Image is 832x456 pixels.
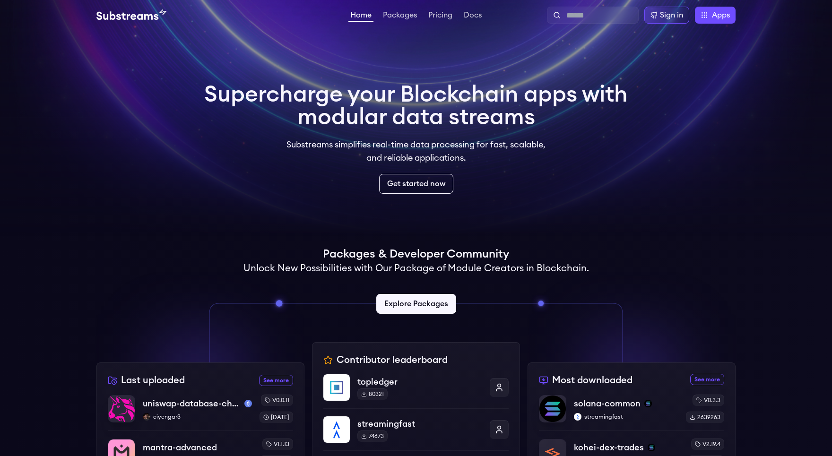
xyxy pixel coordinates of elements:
a: Sign in [644,7,689,24]
div: v0.3.3 [693,395,724,406]
img: solana-common [539,396,566,422]
p: mantra-advanced [143,441,217,454]
a: topledgertopledger80321 [323,374,509,408]
img: topledger [323,374,350,401]
img: Substream's logo [96,9,166,21]
p: ciyengar3 [143,413,252,421]
div: Sign in [660,9,683,21]
img: uniswap-database-changes-sepolia [108,396,135,422]
p: uniswap-database-changes-sepolia [143,397,241,410]
img: streamingfast [323,416,350,443]
div: 2639263 [686,412,724,423]
div: [DATE] [260,412,293,423]
div: 74673 [357,430,388,442]
a: streamingfaststreamingfast74673 [323,408,509,450]
a: Pricing [426,11,454,21]
img: ciyengar3 [143,413,150,421]
div: 80321 [357,388,388,400]
a: See more recently uploaded packages [259,375,293,386]
p: streamingfast [357,417,482,430]
a: See more most downloaded packages [690,374,724,385]
p: solana-common [574,397,641,410]
a: Get started now [379,174,453,194]
div: v1.1.13 [262,439,293,450]
img: streamingfast [574,413,581,421]
h1: Packages & Developer Community [323,247,509,262]
div: v0.0.11 [261,395,293,406]
span: Apps [712,9,730,21]
p: Substreams simplifies real-time data processing for fast, scalable, and reliable applications. [280,138,552,164]
a: Home [348,11,373,22]
h2: Unlock New Possibilities with Our Package of Module Creators in Blockchain. [243,262,589,275]
img: sepolia [244,400,252,407]
a: solana-commonsolana-commonsolanastreamingfaststreamingfastv0.3.32639263 [539,395,724,430]
a: Explore Packages [376,294,456,314]
a: uniswap-database-changes-sepoliauniswap-database-changes-sepoliasepoliaciyengar3ciyengar3v0.0.11[... [108,395,293,430]
p: topledger [357,375,482,388]
h1: Supercharge your Blockchain apps with modular data streams [204,83,628,129]
img: solana [648,444,655,451]
p: kohei-dex-trades [574,441,644,454]
a: Docs [462,11,484,21]
div: v2.19.4 [691,439,724,450]
p: streamingfast [574,413,678,421]
img: solana [644,400,652,407]
a: Packages [381,11,419,21]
